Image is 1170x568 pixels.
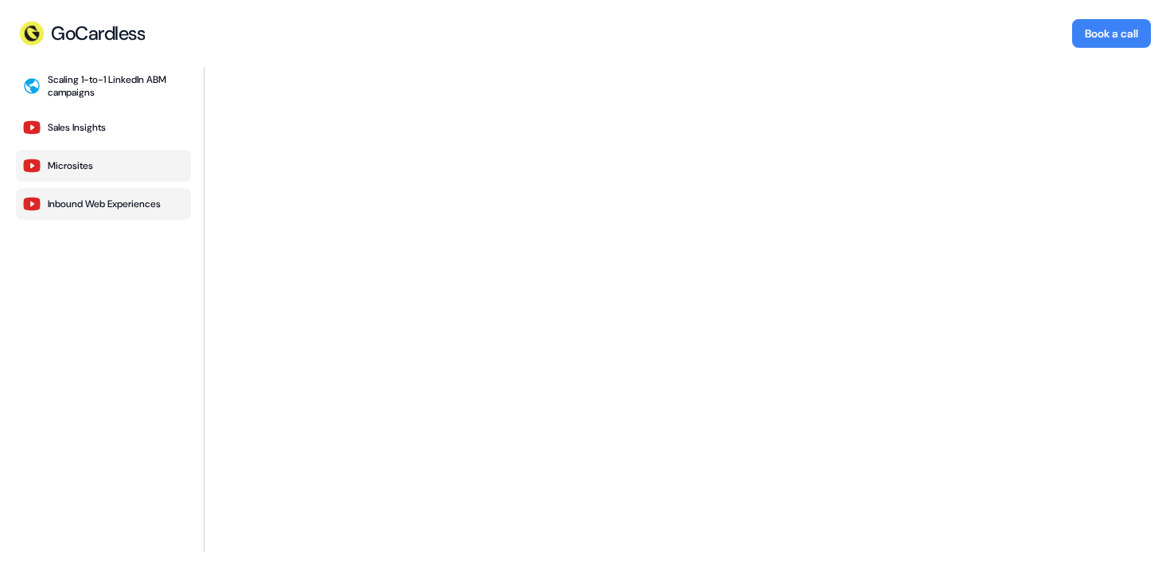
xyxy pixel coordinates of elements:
[16,67,191,105] button: Scaling 1-to-1 LinkedIn ABM campaigns
[16,150,191,182] button: Microsites
[48,159,93,172] div: Microsites
[1072,19,1151,48] button: Book a call
[16,112,191,143] button: Sales Insights
[48,121,106,134] div: Sales Insights
[51,22,145,45] div: GoCardless
[16,188,191,220] button: Inbound Web Experiences
[48,73,185,99] div: Scaling 1-to-1 LinkedIn ABM campaigns
[48,198,161,210] div: Inbound Web Experiences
